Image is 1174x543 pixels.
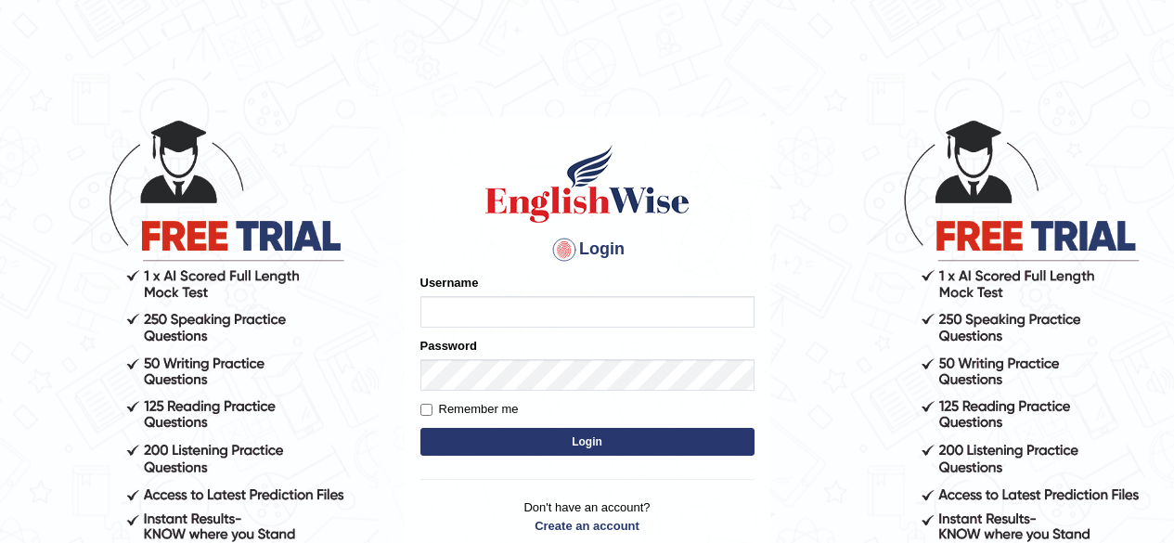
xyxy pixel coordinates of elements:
[420,404,432,416] input: Remember me
[420,428,755,456] button: Login
[482,142,693,226] img: Logo of English Wise sign in for intelligent practice with AI
[420,235,755,265] h4: Login
[420,274,479,291] label: Username
[420,517,755,535] a: Create an account
[420,337,477,355] label: Password
[420,400,519,419] label: Remember me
